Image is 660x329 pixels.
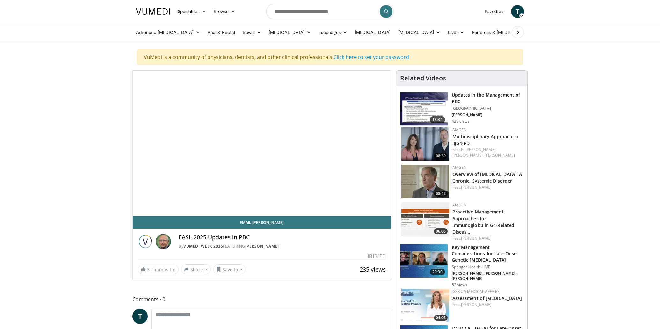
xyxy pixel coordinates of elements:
a: Overview of [MEDICAL_DATA]: A Chronic, Systemic Disorder [452,171,522,184]
a: 08:42 [401,165,449,198]
p: 438 views [452,119,470,124]
a: Esophagus [315,26,351,39]
img: beaec1a9-1a09-4975-8157-4df5edafc3c8.150x105_q85_crop-smart_upscale.jpg [400,244,448,278]
img: 04ce378e-5681-464e-a54a-15375da35326.png.150x105_q85_crop-smart_upscale.png [401,127,449,161]
a: Pancreas & [MEDICAL_DATA] [468,26,543,39]
a: 08:39 [401,127,449,161]
span: 04:06 [434,315,448,321]
span: 235 views [360,265,386,273]
img: VuMedi Logo [136,8,170,15]
a: Liver [444,26,468,39]
div: Feat. [452,184,522,190]
video-js: Video Player [133,71,391,216]
a: Favorites [481,5,507,18]
span: Comments 0 [132,295,391,303]
div: Feat. [452,236,522,241]
img: 40cb7efb-a405-4d0b-b01f-0267f6ac2b93.png.150x105_q85_crop-smart_upscale.png [401,165,449,198]
a: 3 Thumbs Up [138,265,179,274]
a: [PERSON_NAME] [461,302,491,307]
a: [PERSON_NAME] [245,243,279,249]
a: Amgen [452,165,467,170]
a: Click here to set your password [334,54,409,61]
p: Springer Health+ IME [452,265,524,270]
h3: Updates in the Management of PBC [452,92,524,105]
button: Save to [213,264,246,274]
a: Multidisciplinary Approach to IgG4-RD [452,133,518,146]
a: Proactive Management Approaches for Immunoglobulin G4-Related Diseas… [452,209,515,235]
p: 52 views [452,282,467,288]
a: [MEDICAL_DATA] [265,26,315,39]
a: 06:06 [401,202,449,236]
img: Avatar [156,234,171,249]
p: [GEOGRAPHIC_DATA] [452,106,524,111]
h4: Related Videos [400,74,446,82]
a: Anal & Rectal [204,26,239,39]
a: 18:34 Updates in the Management of PBC [GEOGRAPHIC_DATA] [PERSON_NAME] 438 views [400,92,524,126]
a: Specialties [174,5,210,18]
p: [PERSON_NAME], [PERSON_NAME], [PERSON_NAME] [452,271,524,281]
input: Search topics, interventions [266,4,394,19]
a: E. [PERSON_NAME] [PERSON_NAME], [452,147,496,158]
a: 20:30 Key Management Considerations for Late-Onset Genetic [MEDICAL_DATA] Springer Health+ IME [P... [400,244,524,288]
img: 5cf47cf8-5b4c-4c40-a1d9-4c8d132695a9.150x105_q85_crop-smart_upscale.jpg [400,92,448,125]
span: 18:34 [430,116,445,123]
a: Advanced [MEDICAL_DATA] [132,26,204,39]
a: [PERSON_NAME] [461,184,491,190]
h4: EASL 2025 Updates in PBC [179,234,386,241]
h3: Key Management Considerations for Late-Onset Genetic [MEDICAL_DATA] [452,244,524,263]
span: 3 [147,266,150,273]
a: Email [PERSON_NAME] [133,216,391,229]
a: Browse [210,5,239,18]
a: Assessment of [MEDICAL_DATA] [452,295,522,301]
span: 08:39 [434,153,448,159]
div: VuMedi is a community of physicians, dentists, and other clinical professionals. [137,49,523,65]
a: [MEDICAL_DATA] [394,26,444,39]
img: 31b7e813-d228-42d3-be62-e44350ef88b5.jpg.150x105_q85_crop-smart_upscale.jpg [401,289,449,322]
a: T [511,5,524,18]
a: Vumedi Week 2025 [183,243,223,249]
img: Vumedi Week 2025 [138,234,153,249]
span: 08:42 [434,191,448,197]
div: By FEATURING [179,243,386,249]
img: b07e8bac-fd62-4609-bac4-e65b7a485b7c.png.150x105_q85_crop-smart_upscale.png [401,202,449,236]
a: 04:06 [401,289,449,322]
a: [MEDICAL_DATA] [351,26,394,39]
button: Share [181,264,211,274]
div: Feat. [452,302,522,308]
a: Bowel [239,26,265,39]
a: Amgen [452,127,467,132]
a: T [132,309,148,324]
span: 06:06 [434,228,448,234]
a: [PERSON_NAME] [485,153,515,158]
div: [DATE] [368,253,385,259]
a: [PERSON_NAME] [461,236,491,241]
div: Feat. [452,147,522,158]
a: Amgen [452,202,467,208]
span: 20:30 [430,269,445,275]
p: [PERSON_NAME] [452,112,524,117]
a: GSK US Medical Affairs [452,289,500,294]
